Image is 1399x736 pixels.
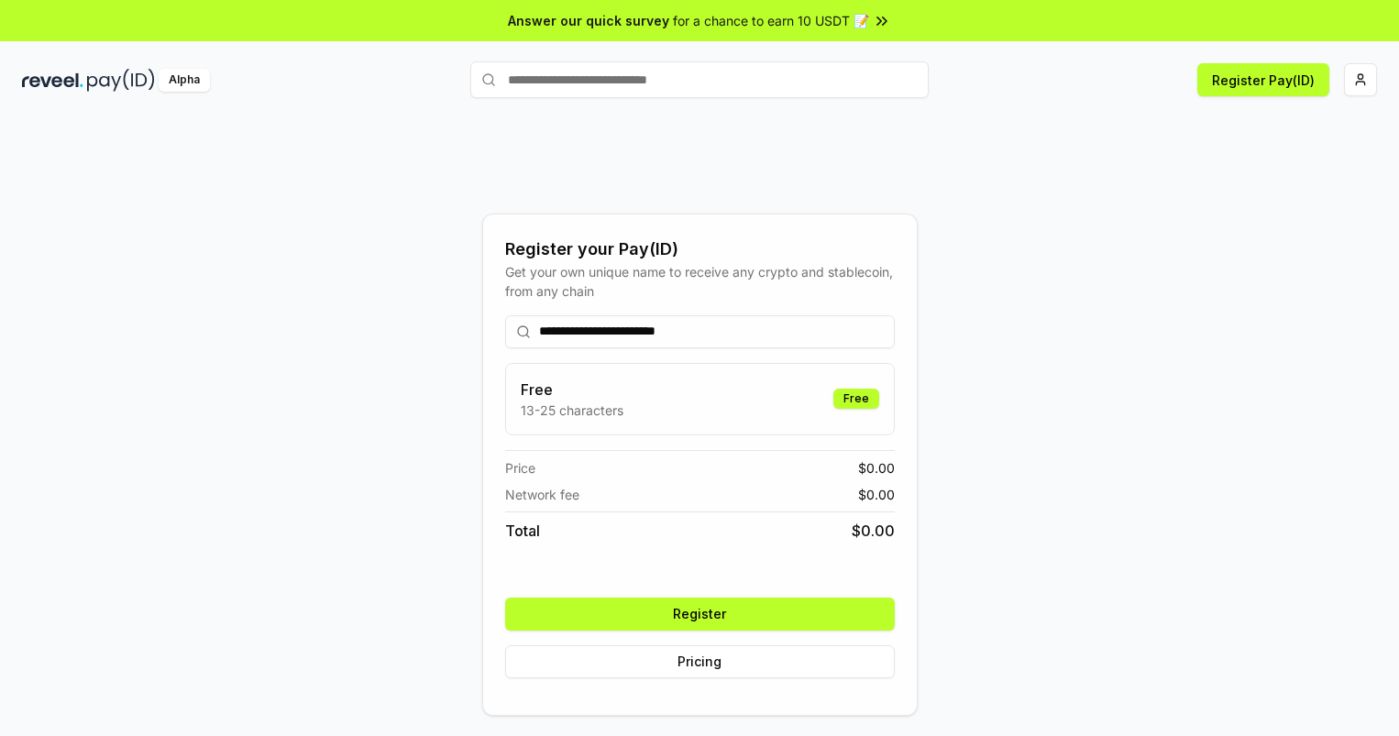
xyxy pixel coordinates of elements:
[852,520,895,542] span: $ 0.00
[508,11,669,30] span: Answer our quick survey
[505,520,540,542] span: Total
[505,262,895,301] div: Get your own unique name to receive any crypto and stablecoin, from any chain
[673,11,869,30] span: for a chance to earn 10 USDT 📝
[505,598,895,631] button: Register
[521,401,623,420] p: 13-25 characters
[505,458,535,478] span: Price
[833,389,879,409] div: Free
[858,485,895,504] span: $ 0.00
[505,236,895,262] div: Register your Pay(ID)
[1197,63,1329,96] button: Register Pay(ID)
[505,485,579,504] span: Network fee
[505,645,895,678] button: Pricing
[521,379,623,401] h3: Free
[159,69,210,92] div: Alpha
[87,69,155,92] img: pay_id
[858,458,895,478] span: $ 0.00
[22,69,83,92] img: reveel_dark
